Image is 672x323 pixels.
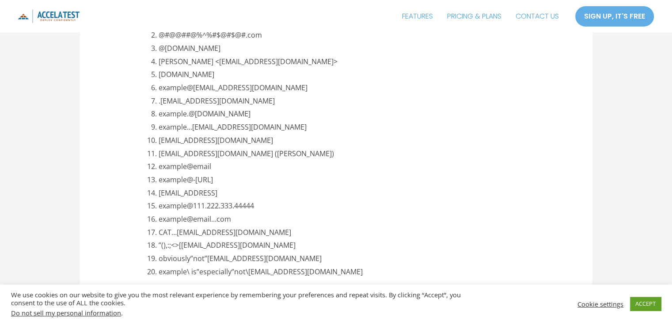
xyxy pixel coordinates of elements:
a: CONTACT US [509,5,566,27]
li: example.@[DOMAIN_NAME] [159,108,545,121]
li: Verify invalid email addresses like these: [148,3,545,279]
li: example@111.222.333.44444 [159,200,545,213]
li: [EMAIL_ADDRESS] [159,187,545,200]
a: ACCEPT [630,297,661,311]
li: @[DOMAIN_NAME] [159,42,545,55]
li: [EMAIL_ADDRESS][DOMAIN_NAME] [159,134,545,147]
a: SIGN UP, IT'S FREE [575,6,654,27]
a: Do not sell my personal information [11,308,121,317]
li: [EMAIL_ADDRESS][DOMAIN_NAME] ([PERSON_NAME]) [159,147,545,161]
nav: Site Navigation [395,5,566,27]
li: example@[EMAIL_ADDRESS][DOMAIN_NAME] [159,81,545,95]
li: example…[EMAIL_ADDRESS][DOMAIN_NAME] [159,121,545,134]
a: FEATURES [395,5,440,27]
div: We use cookies on our website to give you the most relevant experience by remembering your prefer... [11,291,466,317]
li: [DOMAIN_NAME] [159,68,545,81]
li: CAT…[EMAIL_ADDRESS][DOMAIN_NAME] [159,226,545,239]
li: example\ is”especially”not\[EMAIL_ADDRESS][DOMAIN_NAME] [159,265,545,279]
li: ”(),:;<>[[EMAIL_ADDRESS][DOMAIN_NAME] [159,239,545,252]
li: .[EMAIL_ADDRESS][DOMAIN_NAME] [159,95,545,108]
img: icon [18,9,80,23]
li: example@email…com [159,213,545,226]
li: obviously”not”[EMAIL_ADDRESS][DOMAIN_NAME] [159,252,545,265]
li: example@email [159,160,545,173]
a: Cookie settings [577,300,623,308]
li: example@-[URL] [159,173,545,187]
li: [PERSON_NAME] <[EMAIL_ADDRESS][DOMAIN_NAME]> [159,55,545,69]
div: . [11,309,466,317]
a: PRICING & PLANS [440,5,509,27]
li: @#@@##@%^%#$@#$@#.com [159,29,545,42]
